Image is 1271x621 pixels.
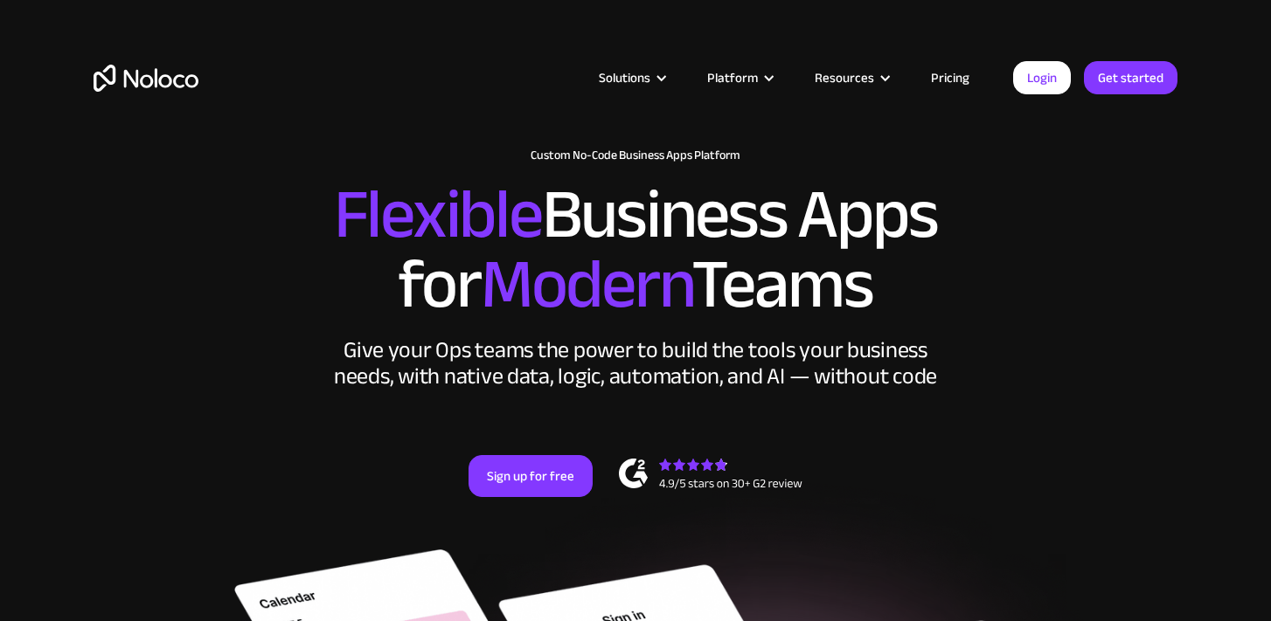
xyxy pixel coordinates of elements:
[909,66,991,89] a: Pricing
[94,180,1177,320] h2: Business Apps for Teams
[793,66,909,89] div: Resources
[94,65,198,92] a: home
[685,66,793,89] div: Platform
[469,455,593,497] a: Sign up for free
[481,219,691,349] span: Modern
[1084,61,1177,94] a: Get started
[577,66,685,89] div: Solutions
[330,337,941,390] div: Give your Ops teams the power to build the tools your business needs, with native data, logic, au...
[1013,61,1071,94] a: Login
[707,66,758,89] div: Platform
[599,66,650,89] div: Solutions
[815,66,874,89] div: Resources
[334,149,542,279] span: Flexible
